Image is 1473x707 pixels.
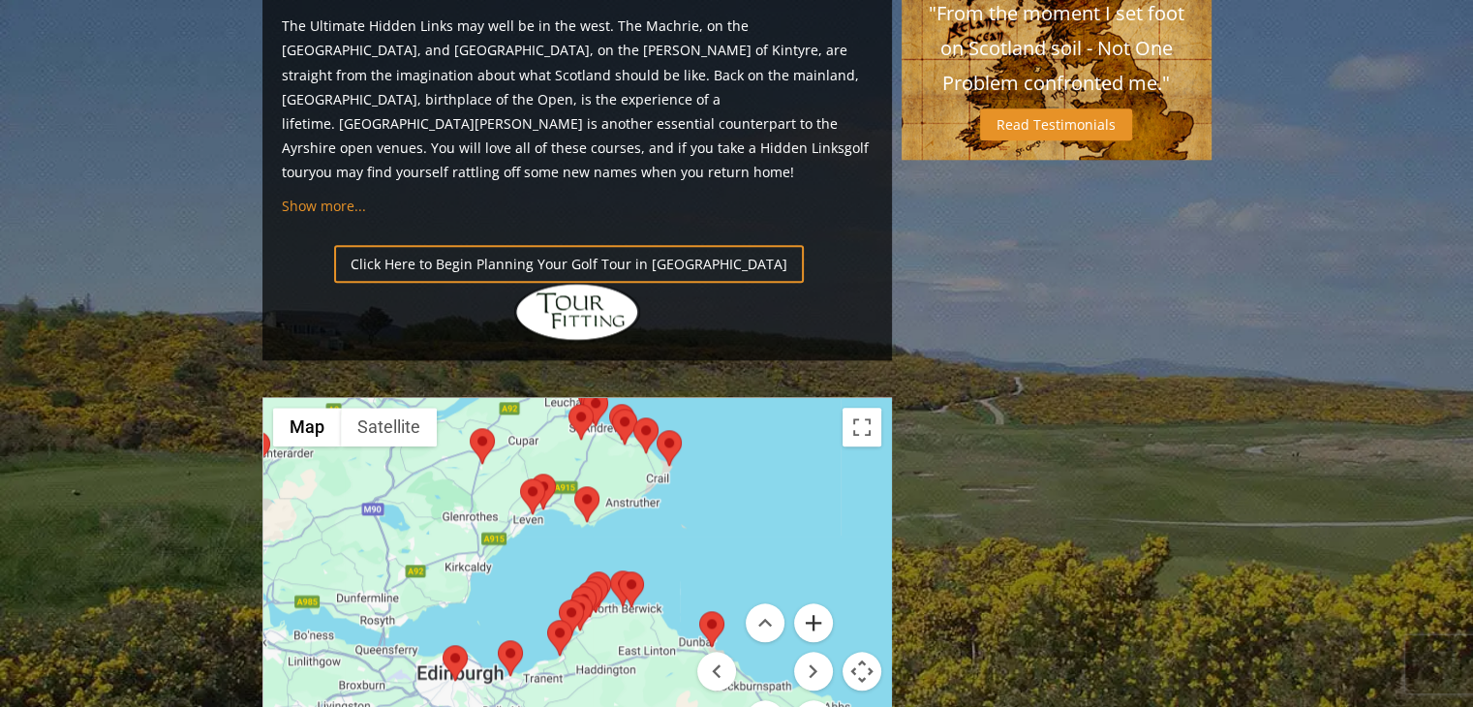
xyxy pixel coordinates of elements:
[282,138,869,181] a: golf tour
[341,408,437,446] button: Show satellite imagery
[794,603,833,642] button: Zoom in
[843,408,881,446] button: Toggle fullscreen view
[794,652,833,691] button: Move right
[843,652,881,691] button: Map camera controls
[282,14,873,184] p: The Ultimate Hidden Links may well be in the west. The Machrie, on the [GEOGRAPHIC_DATA], and [GE...
[746,603,784,642] button: Move up
[980,108,1132,140] a: Read Testimonials
[334,245,804,283] a: Click Here to Begin Planning Your Golf Tour in [GEOGRAPHIC_DATA]
[514,283,640,341] img: Hidden Links
[282,197,366,215] a: Show more...
[273,408,341,446] button: Show street map
[697,652,736,691] button: Move left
